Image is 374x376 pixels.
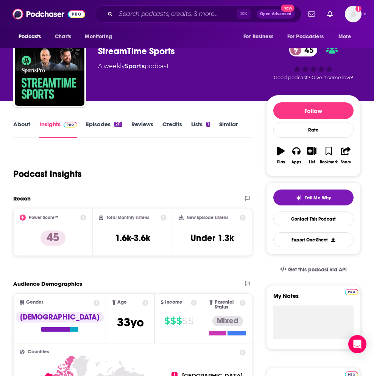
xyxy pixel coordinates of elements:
[345,288,358,295] a: Pro website
[296,195,302,201] img: tell me why sparkle
[16,312,104,323] div: [DEMOGRAPHIC_DATA]
[273,142,289,169] button: Play
[345,6,362,22] span: Logged in as kkitamorn
[282,30,335,44] button: open menu
[274,75,353,80] span: Good podcast? Give it some love!
[170,315,176,327] span: $
[131,121,153,138] a: Reviews
[191,121,210,138] a: Lists1
[260,12,291,16] span: Open Advanced
[324,8,336,20] a: Show notifications dropdown
[305,8,318,20] a: Show notifications dropdown
[273,211,354,226] a: Contact This Podcast
[165,300,182,305] span: Income
[176,315,182,327] span: $
[355,6,362,12] svg: Add a profile image
[243,31,273,42] span: For Business
[64,122,77,128] img: Podchaser Pro
[164,315,170,327] span: $
[333,30,361,44] button: open menu
[281,5,295,12] span: New
[319,142,338,169] button: Bookmark
[273,292,354,305] label: My Notes
[79,30,122,44] button: open menu
[273,102,354,119] button: Follow
[19,31,41,42] span: Podcasts
[50,30,76,44] a: Charts
[309,160,315,164] div: List
[41,230,65,246] p: 45
[305,195,331,201] span: Tell Me Why
[219,121,238,138] a: Similar
[257,9,295,19] button: Open AdvancedNew
[338,31,351,42] span: More
[13,195,31,202] h2: Reach
[287,31,324,42] span: For Podcasters
[188,315,193,327] span: $
[28,349,49,354] span: Countries
[320,160,338,164] div: Bookmark
[274,260,353,279] a: Get this podcast via API
[297,43,317,56] span: 45
[13,168,82,180] h1: Podcast Insights
[117,300,127,305] span: Age
[345,6,362,22] button: Show profile menu
[29,215,58,220] h2: Power Score™
[341,160,351,164] div: Share
[117,315,144,330] span: 33 yo
[345,6,362,22] img: User Profile
[85,31,112,42] span: Monitoring
[162,121,182,138] a: Credits
[289,43,317,56] a: 45
[125,63,145,70] a: Sports
[39,121,77,138] a: InsightsPodchaser Pro
[98,62,169,71] div: A weekly podcast
[273,190,354,205] button: tell me why sparkleTell Me Why
[345,289,358,295] img: Podchaser Pro
[13,280,82,287] h2: Audience Demographics
[212,316,243,326] div: Mixed
[182,315,187,327] span: $
[206,122,210,127] div: 1
[291,160,301,164] div: Apps
[12,7,85,21] img: Podchaser - Follow, Share and Rate Podcasts
[238,30,283,44] button: open menu
[273,232,354,247] button: Export One-Sheet
[15,36,84,106] img: StreamTime Sports
[273,122,354,138] div: Rate
[116,8,237,20] input: Search podcasts, credits, & more...
[190,232,234,244] h3: Under 1.3k
[13,30,51,44] button: open menu
[95,5,301,23] div: Search podcasts, credits, & more...
[215,300,238,310] span: Parental Status
[338,142,354,169] button: Share
[106,215,149,220] h2: Total Monthly Listens
[187,215,228,220] h2: New Episode Listens
[55,31,71,42] span: Charts
[288,266,347,273] span: Get this podcast via API
[266,38,361,85] div: 45Good podcast? Give it some love!
[86,121,122,138] a: Episodes211
[348,335,366,353] div: Open Intercom Messenger
[115,232,150,244] h3: 1.6k-3.6k
[304,142,319,169] button: List
[114,122,122,127] div: 211
[277,160,285,164] div: Play
[289,142,304,169] button: Apps
[13,121,30,138] a: About
[26,300,43,305] span: Gender
[237,9,251,19] span: ⌘ K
